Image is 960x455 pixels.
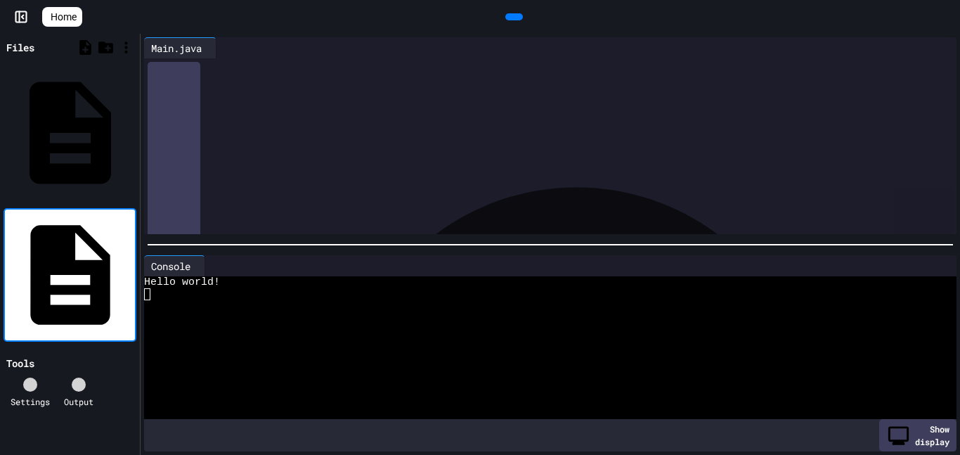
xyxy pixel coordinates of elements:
div: Files [6,40,34,55]
div: Main.java [144,37,216,58]
div: Show display [879,419,956,451]
div: Main.java [144,41,209,56]
a: Home [42,7,82,27]
span: Hello world! [144,276,220,288]
span: Home [51,10,77,24]
div: Console [144,255,205,276]
div: Settings [11,395,50,408]
div: Tools [6,356,34,371]
div: Console [144,259,197,274]
div: Output [64,395,93,408]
